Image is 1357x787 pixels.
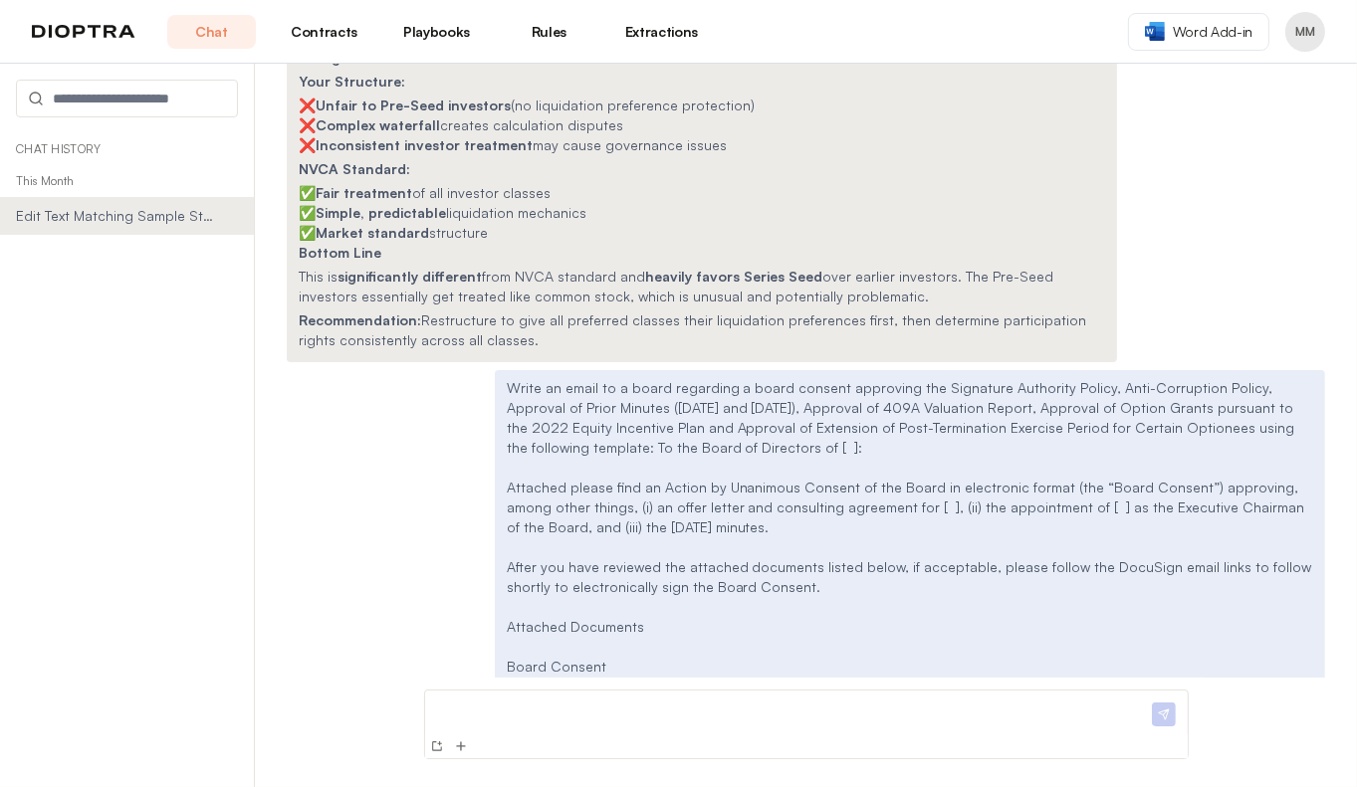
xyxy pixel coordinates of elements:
[316,116,440,133] strong: Complex waterfall
[1145,22,1165,41] img: word
[316,136,533,153] strong: Inconsistent investor treatment
[412,184,551,201] span: of all investor classes
[299,310,1105,350] p: Restructure to give all preferred classes their liquidation preferences first, then determine par...
[507,478,1313,537] p: Attached please find an Action by Unanimous Consent of the Board in electronic format (the “Board...
[507,557,1313,597] p: After you have reviewed the attached documents listed below, if acceptable, please follow the Doc...
[299,116,316,133] span: ❌
[299,73,405,90] strong: Your Structure:
[1128,13,1269,51] a: Word Add-in
[1152,702,1176,726] img: Send
[1173,22,1252,42] span: Word Add-in
[440,116,623,133] span: creates calculation disputes
[167,15,256,49] a: Chat
[511,97,755,113] span: (no liquidation preference protection)
[299,97,316,113] span: ❌
[453,738,469,754] img: Add Files
[429,224,488,241] span: structure
[299,224,316,241] span: ✅
[299,136,316,153] span: ❌
[507,617,1313,637] p: Attached Documents
[316,204,446,221] strong: Simple, predictable
[392,15,481,49] a: Playbooks
[16,141,238,157] p: Chat History
[32,25,135,39] img: logo
[507,677,1313,696] p: Exhibit A – Offer Letter
[299,204,316,221] span: ✅
[299,267,1105,306] p: This is from NVCA standard and over earlier investors. The Pre-Seed investors essentially get tre...
[446,204,586,221] span: liquidation mechanics
[429,738,445,754] img: New Conversation
[338,268,482,285] strong: significantly different
[505,15,593,49] a: Rules
[451,736,471,756] button: Add Files
[427,736,447,756] button: New Conversation
[533,136,727,153] span: may cause governance issues
[507,378,1313,458] p: Write an email to a board regarding a board consent approving the Signature Authority Policy, Ant...
[316,224,429,241] strong: Market standard
[299,244,381,261] strong: Bottom Line
[507,657,1313,677] p: Board Consent
[316,97,511,113] strong: Unfair to Pre-Seed investors
[299,311,421,328] strong: Recommendation:
[299,160,410,177] strong: NVCA Standard:
[280,15,368,49] a: Contracts
[1285,12,1325,52] button: Profile menu
[645,268,822,285] strong: heavily favors Series Seed
[299,184,316,201] span: ✅
[316,184,412,201] strong: Fair treatment
[617,15,706,49] a: Extractions
[16,206,216,226] span: Edit Text Matching Sample Style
